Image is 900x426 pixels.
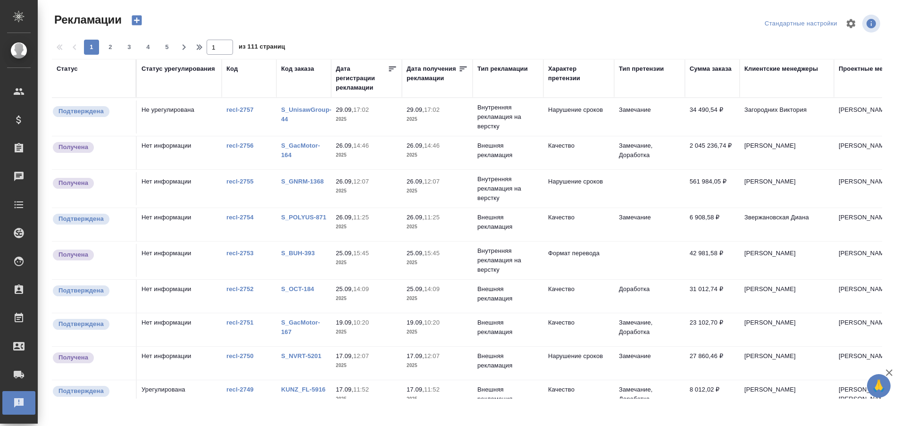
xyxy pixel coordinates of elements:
[424,386,440,393] p: 11:52
[407,361,468,370] p: 2025
[137,172,222,205] td: Нет информации
[543,100,614,134] td: Нарушение сроков
[473,313,543,346] td: Внешняя рекламация
[407,178,424,185] p: 26.09,
[125,12,148,28] button: Создать
[424,352,440,359] p: 12:07
[407,352,424,359] p: 17.09,
[58,142,88,152] p: Получена
[685,136,740,169] td: 2 045 236,74 ₽
[353,178,369,185] p: 12:07
[58,286,104,295] p: Подтверждена
[614,136,685,169] td: Замечание, Доработка
[141,40,156,55] button: 4
[424,178,440,185] p: 12:07
[281,178,324,185] a: S_GNRM-1368
[407,258,468,267] p: 2025
[336,222,397,232] p: 2025
[424,214,440,221] p: 11:25
[862,15,882,33] span: Посмотреть информацию
[336,142,353,149] p: 26.09,
[226,250,254,257] a: recl-2753
[740,313,834,346] td: [PERSON_NAME]
[407,319,424,326] p: 19.09,
[141,42,156,52] span: 4
[281,319,320,335] a: S_GacMotor-167
[473,280,543,313] td: Внешняя рекламация
[336,294,397,303] p: 2025
[58,386,104,396] p: Подтверждена
[336,214,353,221] p: 26.09,
[336,178,353,185] p: 26.09,
[424,319,440,326] p: 10:20
[424,285,440,292] p: 14:09
[740,347,834,380] td: [PERSON_NAME]
[477,64,528,74] div: Тип рекламации
[407,327,468,337] p: 2025
[226,64,238,74] div: Код
[239,41,285,55] span: из 111 страниц
[543,313,614,346] td: Качество
[614,347,685,380] td: Замечание
[614,100,685,134] td: Замечание
[353,285,369,292] p: 14:09
[407,394,468,404] p: 2025
[226,319,254,326] a: recl-2751
[137,313,222,346] td: Нет информации
[407,142,424,149] p: 26.09,
[281,214,326,221] a: S_POLYUS-871
[353,250,369,257] p: 15:45
[226,142,254,149] a: recl-2756
[548,64,609,83] div: Характер претензии
[159,40,175,55] button: 5
[281,106,332,123] a: S_UnisawGroup-44
[614,313,685,346] td: Замечание, Доработка
[281,386,325,393] a: KUNZ_FL-5916
[685,347,740,380] td: 27 860,46 ₽
[473,98,543,136] td: Внутренняя рекламация на верстку
[226,285,254,292] a: recl-2752
[744,64,818,74] div: Клиентские менеджеры
[353,106,369,113] p: 17:02
[543,380,614,413] td: Качество
[407,214,424,221] p: 26.09,
[336,327,397,337] p: 2025
[281,352,321,359] a: S_NVRT-5201
[407,285,424,292] p: 25.09,
[407,106,424,113] p: 29.09,
[685,313,740,346] td: 23 102,70 ₽
[52,12,122,27] span: Рекламации
[226,352,254,359] a: recl-2750
[685,100,740,134] td: 34 490,54 ₽
[685,208,740,241] td: 6 908,58 ₽
[137,380,222,413] td: Урегулирована
[424,250,440,257] p: 15:45
[473,380,543,413] td: Внешняя рекламация
[142,64,215,74] div: Статус урегулирования
[407,222,468,232] p: 2025
[473,170,543,208] td: Внутренняя рекламация на верстку
[685,380,740,413] td: 8 012,02 ₽
[614,380,685,413] td: Замечание, Доработка
[336,115,397,124] p: 2025
[353,352,369,359] p: 12:07
[281,250,315,257] a: S_BUH-393
[685,280,740,313] td: 31 012,74 ₽
[424,142,440,149] p: 14:46
[740,380,834,413] td: [PERSON_NAME]
[336,64,388,92] div: Дата регистрации рекламации
[336,186,397,196] p: 2025
[407,250,424,257] p: 25.09,
[543,280,614,313] td: Качество
[336,319,353,326] p: 19.09,
[543,347,614,380] td: Нарушение сроков
[740,208,834,241] td: Звержановская Диана
[614,208,685,241] td: Замечание
[740,244,834,277] td: [PERSON_NAME]
[58,214,104,224] p: Подтверждена
[58,107,104,116] p: Подтверждена
[740,280,834,313] td: [PERSON_NAME]
[407,386,424,393] p: 17.09,
[407,64,458,83] div: Дата получения рекламации
[336,250,353,257] p: 25.09,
